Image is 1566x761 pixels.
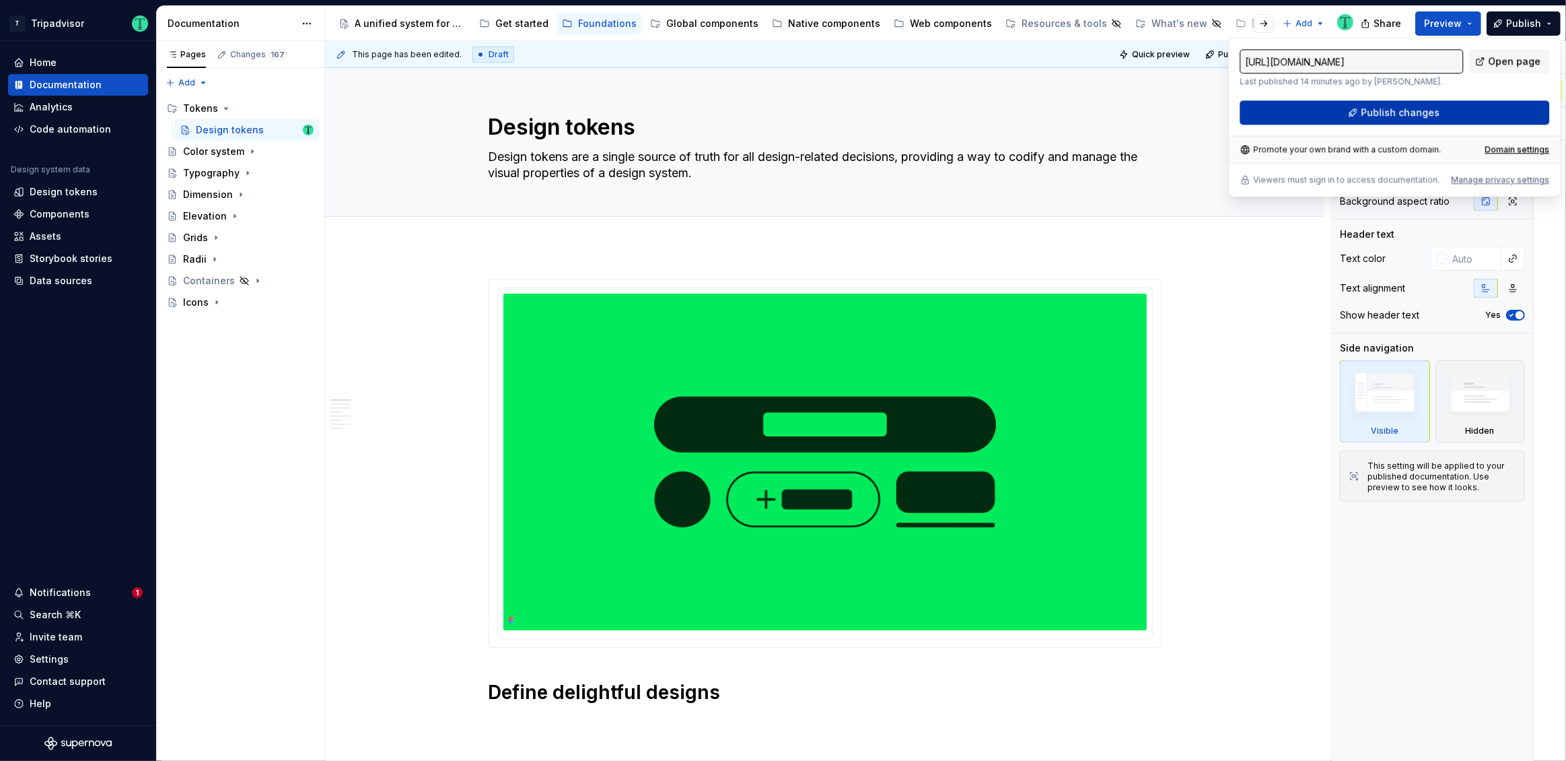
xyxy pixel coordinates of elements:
[1340,228,1394,241] div: Header text
[162,141,319,162] a: Color system
[162,227,319,249] a: Grids
[30,608,81,622] div: Search ⌘K
[333,13,471,34] a: A unified system for every journey.
[767,13,886,34] a: Native components
[486,111,1159,143] textarea: Design tokens
[1022,17,1107,30] div: Resources & tools
[30,653,69,666] div: Settings
[486,146,1159,184] textarea: Design tokens are a single source of truth for all design-related decisions, providing a way to c...
[162,162,319,184] a: Typography
[910,17,992,30] div: Web components
[1340,195,1450,208] div: Background aspect ratio
[1115,45,1196,64] button: Quick preview
[1506,17,1541,30] span: Publish
[1485,144,1549,155] div: Domain settings
[30,630,82,644] div: Invite team
[1337,14,1353,30] img: Thomas Dittmer
[162,98,319,119] div: Tokens
[162,205,319,227] a: Elevation
[578,17,637,30] div: Foundations
[8,671,148,692] button: Contact support
[1279,14,1329,33] button: Add
[269,49,287,60] span: 167
[666,17,758,30] div: Global components
[3,9,153,38] button: TTripadvisorThomas Dittmer
[183,188,233,201] div: Dimension
[183,166,240,180] div: Typography
[183,231,208,244] div: Grids
[1340,282,1405,295] div: Text alignment
[9,15,26,32] div: T
[1295,18,1312,29] span: Add
[30,274,92,288] div: Data sources
[1485,310,1501,321] label: Yes
[1151,17,1207,30] div: What's new
[30,697,51,710] div: Help
[352,49,462,60] span: This page has been edited.
[1487,11,1561,36] button: Publish
[31,17,84,30] div: Tripadvisor
[1415,11,1481,36] button: Preview
[1201,45,1289,64] button: Publish changes
[8,52,148,73] a: Home
[1240,76,1463,87] p: Last published 14 minutes ago by [PERSON_NAME].
[489,49,509,60] span: Draft
[183,274,235,288] div: Containers
[1000,13,1127,34] a: Resources & tools
[1253,174,1439,185] p: Viewers must sign in to access documentation.
[1451,174,1549,185] button: Manage privacy settings
[162,73,212,92] button: Add
[167,49,206,60] div: Pages
[44,737,112,750] svg: Supernova Logo
[495,17,548,30] div: Get started
[162,270,319,292] a: Containers
[1361,106,1439,119] span: Publish changes
[8,203,148,225] a: Components
[8,226,148,247] a: Assets
[30,586,91,599] div: Notifications
[162,184,319,205] a: Dimension
[788,17,880,30] div: Native components
[1130,13,1227,34] a: What's new
[489,680,1162,704] h1: Define delightful designs
[303,125,314,135] img: Thomas Dittmer
[162,249,319,270] a: Radii
[1240,144,1441,155] div: Promote your own brand with a custom domain.
[888,13,997,34] a: Web components
[1354,11,1410,36] button: Share
[183,253,207,266] div: Radii
[1424,17,1462,30] span: Preview
[8,649,148,670] a: Settings
[355,17,466,30] div: A unified system for every journey.
[30,675,106,688] div: Contact support
[196,123,264,137] div: Design tokens
[30,56,57,69] div: Home
[557,13,642,34] a: Foundations
[8,604,148,626] button: Search ⌘K
[168,17,295,30] div: Documentation
[1468,49,1549,73] a: Open page
[178,77,195,88] span: Add
[1447,246,1501,271] input: Auto
[30,185,98,199] div: Design tokens
[1340,308,1419,322] div: Show header text
[8,626,148,648] a: Invite team
[8,582,148,603] button: Notifications1
[30,207,90,221] div: Components
[8,96,148,118] a: Analytics
[30,100,73,114] div: Analytics
[1340,360,1430,442] div: Visible
[132,15,148,32] img: Thomas Dittmer
[1371,426,1398,436] div: Visible
[30,123,111,136] div: Code automation
[1374,17,1401,30] span: Share
[1340,252,1386,265] div: Text color
[183,209,227,223] div: Elevation
[645,13,764,34] a: Global components
[8,119,148,140] a: Code automation
[183,102,218,115] div: Tokens
[183,296,209,309] div: Icons
[174,119,319,141] a: Design tokensThomas Dittmer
